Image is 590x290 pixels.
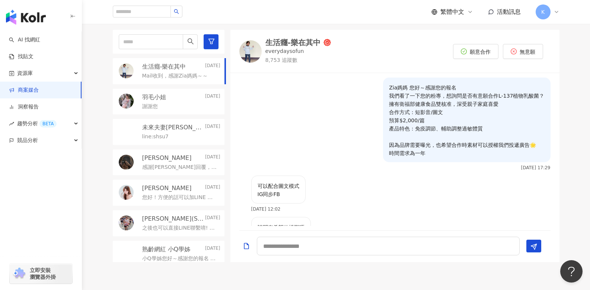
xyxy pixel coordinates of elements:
[30,267,56,280] span: 立即安裝 瀏覽器外掛
[521,165,551,170] p: [DATE] 17:29
[205,63,220,71] p: [DATE]
[560,260,583,283] iframe: Help Scout Beacon - Open
[239,40,262,63] img: KOL Avatar
[541,8,545,16] span: K
[142,255,217,262] p: 小Q學姊您好～感謝您的報名 我們看了一下您的粉專，想詢問是否有意願合作黑種草魚油軟膠囊？ 是最新上市的產品，市面稀有添加黑種草，和魚油起到1+1>2的作用 合作方式：短影音 預算$2,000/篇...
[119,94,134,108] img: KOL Avatar
[119,63,134,78] img: KOL Avatar
[258,223,304,231] p: 請問有希望的檔期嗎
[239,217,248,226] img: KOL Avatar
[142,215,204,223] p: [PERSON_NAME](Shing/[PERSON_NAME])
[119,215,134,230] img: KOL Avatar
[497,8,521,15] span: 活動訊息
[142,123,204,132] p: 未來夫妻[PERSON_NAME] & [PERSON_NAME]
[187,38,194,45] span: search
[9,53,34,60] a: 找貼文
[142,245,191,253] p: 熟齡網紅 小Q學姊
[239,176,248,185] img: KOL Avatar
[243,237,250,255] button: Add a file
[205,123,220,132] p: [DATE]
[503,44,543,59] button: 無意願
[9,121,14,126] span: rise
[142,164,217,171] p: 感謝[PERSON_NAME]回覆，沒問題，我們會以圖文+1年廣告主去和客戶提案後盡快回覆您！
[142,194,217,201] p: 您好！方便的話可以加LINE 我的LINE ID:nicholas11291103 感謝[PERSON_NAME]
[174,9,179,14] span: search
[389,83,544,157] p: Zia媽媽 您好～感謝您的報名 我們看了一下您的粉專，想詢問是否有意願合作L-137植物乳酸菌？ 擁有衛福部健康食品雙核准，深受親子家庭喜愛 合作方式：短影音/圖文 預算$2,000/篇 產品特...
[461,48,467,54] span: check-circle
[142,224,217,232] p: 之後也可以直接LINE聯繫唷! Line ID: shing7401
[440,8,464,16] span: 繁體中文
[142,103,158,110] p: 謝謝您
[6,10,46,25] img: logo
[142,72,208,80] p: Mail收到，感謝Zia媽媽～～
[10,264,72,284] a: chrome extension立即安裝 瀏覽器外掛
[258,182,299,198] p: 可以配合圖文模式 IG同步FB
[17,132,38,149] span: 競品分析
[520,49,535,55] span: 無意願
[142,184,192,192] p: [PERSON_NAME]
[205,154,220,162] p: [DATE]
[119,124,134,139] img: KOL Avatar
[265,57,331,64] p: 8,753 追蹤數
[205,184,220,192] p: [DATE]
[119,185,134,200] img: KOL Avatar
[9,103,39,111] a: 洞察報告
[526,240,541,252] button: Send
[12,268,26,280] img: chrome extension
[205,245,220,253] p: [DATE]
[142,133,169,141] p: line:shsu7
[205,93,220,101] p: [DATE]
[119,155,134,170] img: KOL Avatar
[265,48,304,55] p: everydaysofun
[265,39,320,46] div: 生活癮-樂在其中
[453,44,498,59] button: 願意合作
[511,48,517,54] span: close-circle
[239,39,331,64] a: KOL Avatar生活癮-樂在其中everydaysofun8,753 追蹤數
[9,86,39,94] a: 商案媒合
[142,63,186,71] p: 生活癮-樂在其中
[205,215,220,223] p: [DATE]
[9,36,40,44] a: searchAI 找網紅
[17,115,57,132] span: 趨勢分析
[119,246,134,261] img: KOL Avatar
[17,65,33,82] span: 資源庫
[142,154,192,162] p: [PERSON_NAME]
[251,207,281,212] p: [DATE] 12:02
[470,49,491,55] span: 願意合作
[208,38,215,45] span: filter
[142,93,166,101] p: 羽毛小姐
[39,120,57,127] div: BETA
